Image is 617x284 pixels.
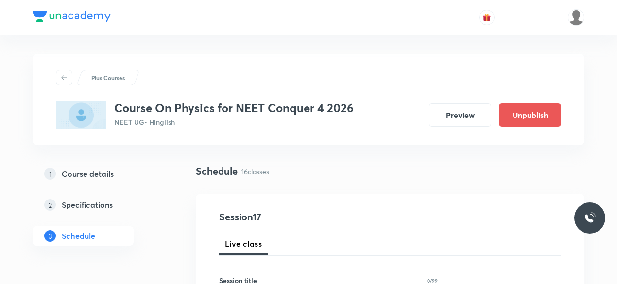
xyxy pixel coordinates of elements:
a: 2Specifications [33,195,165,215]
img: 845216DC-9CB0-49F0-9324-4FF05120261E_plus.png [56,101,106,129]
h5: Course details [62,168,114,180]
p: NEET UG • Hinglish [114,117,354,127]
button: Preview [429,103,491,127]
button: avatar [479,10,495,25]
p: 0/99 [427,278,438,283]
p: 2 [44,199,56,211]
p: 16 classes [241,167,269,177]
p: Plus Courses [91,73,125,82]
img: avatar [482,13,491,22]
h3: Course On Physics for NEET Conquer 4 2026 [114,101,354,115]
p: 3 [44,230,56,242]
span: Live class [225,238,262,250]
img: Company Logo [33,11,111,22]
a: 1Course details [33,164,165,184]
img: Arpita [568,9,584,26]
h4: Session 17 [219,210,396,224]
h5: Specifications [62,199,113,211]
p: 1 [44,168,56,180]
img: ttu [584,212,596,224]
a: Company Logo [33,11,111,25]
h5: Schedule [62,230,95,242]
h4: Schedule [196,164,238,179]
button: Unpublish [499,103,561,127]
